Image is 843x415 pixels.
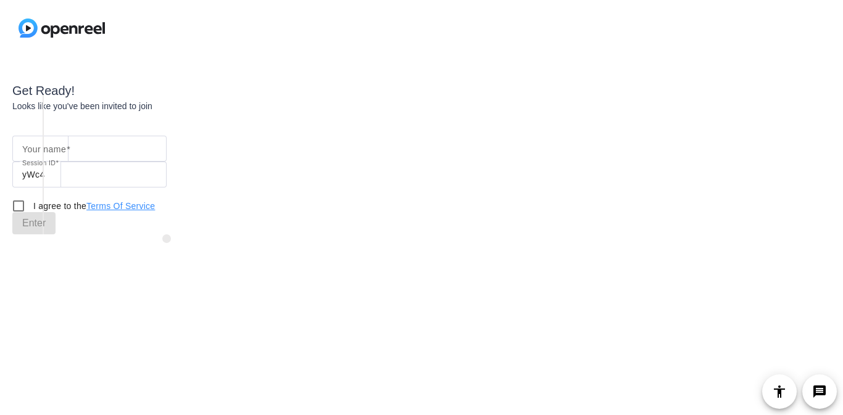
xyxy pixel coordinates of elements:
[31,200,155,212] label: I agree to the
[812,384,827,399] mat-icon: message
[12,100,321,113] div: Looks like you've been invited to join
[12,81,321,100] div: Get Ready!
[22,159,56,166] mat-label: Session ID
[22,144,66,154] mat-label: Your name
[772,384,787,399] mat-icon: accessibility
[86,201,155,211] a: Terms Of Service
